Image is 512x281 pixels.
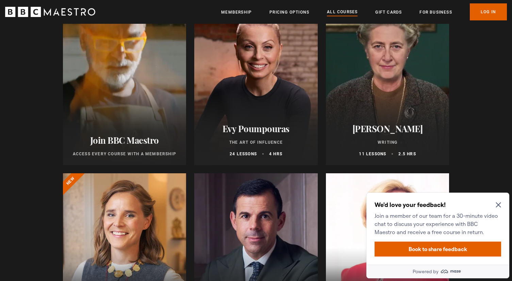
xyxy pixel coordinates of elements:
a: For business [419,9,452,16]
a: Log In [470,3,507,20]
a: Powered by maze [3,75,146,88]
a: Pricing Options [269,9,309,16]
a: Gift Cards [375,9,402,16]
h2: Evy Poumpouras [202,123,310,134]
p: 2.5 hrs [398,151,416,157]
p: Join a member of our team for a 30-minute video chat to discuss your experience with BBC Maestro ... [11,22,135,46]
p: Writing [334,139,441,145]
h2: [PERSON_NAME] [334,123,441,134]
nav: Primary [221,3,507,20]
p: The Art of Influence [202,139,310,145]
p: 24 lessons [230,151,257,157]
a: Evy Poumpouras The Art of Influence 24 lessons 4 hrs New [194,2,318,165]
button: Close Maze Prompt [132,12,137,18]
svg: BBC Maestro [5,7,95,17]
p: 11 lessons [359,151,386,157]
p: 4 hrs [269,151,282,157]
button: Book to share feedback [11,52,137,67]
div: Optional study invitation [3,3,146,88]
a: Membership [221,9,252,16]
a: [PERSON_NAME] Writing 11 lessons 2.5 hrs New [326,2,449,165]
h2: We'd love your feedback! [11,11,135,19]
a: All Courses [327,8,358,16]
